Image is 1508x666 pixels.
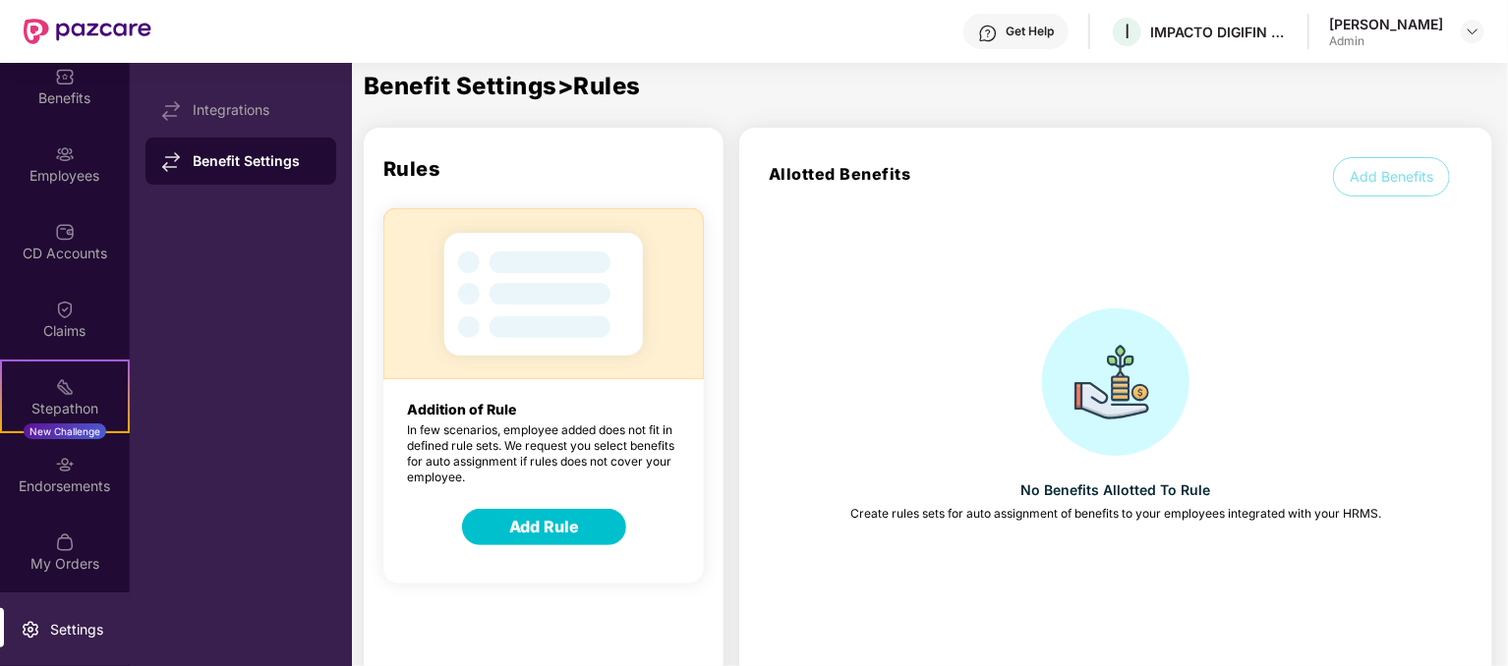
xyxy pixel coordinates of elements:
img: svg+xml;base64,PHN2ZyBpZD0iTXlfT3JkZXJzIiBkYXRhLW5hbWU9Ik15IE9yZGVycyIgeG1sbnM9Imh0dHA6Ly93d3cudz... [55,532,75,552]
p: No Benefits Allotted To Rule [1021,479,1211,501]
div: [PERSON_NAME] [1329,15,1443,33]
div: Get Help [1006,24,1054,39]
img: Add Rules Icon [383,208,704,379]
div: Benefit Settings [193,151,320,171]
p: Create rules sets for auto assignment of benefits to your employees integrated with your HRMS. [850,506,1381,521]
div: Stepathon [2,399,128,418]
div: Integrations [193,102,320,118]
img: svg+xml;base64,PHN2ZyBpZD0iSGVscC0zMngzMiIgeG1sbnM9Imh0dHA6Ly93d3cudzMub3JnLzIwMDAvc3ZnIiB3aWR0aD... [978,24,998,43]
img: svg+xml;base64,PHN2ZyB4bWxucz0iaHR0cDovL3d3dy53My5vcmcvMjAwMC9zdmciIHdpZHRoPSIxNy44MzIiIGhlaWdodD... [161,152,181,172]
img: svg+xml;base64,PHN2ZyBpZD0iU2V0dGluZy0yMHgyMCIgeG1sbnM9Imh0dHA6Ly93d3cudzMub3JnLzIwMDAvc3ZnIiB3aW... [21,620,40,639]
p: In few scenarios, employee added does not fit in defined rule sets. We request you select benefit... [383,422,704,485]
h1: Benefit Settings > Rules [364,75,1508,98]
img: svg+xml;base64,PHN2ZyBpZD0iRHJvcGRvd24tMzJ4MzIiIHhtbG5zPSJodHRwOi8vd3d3LnczLm9yZy8yMDAwL3N2ZyIgd2... [1465,24,1480,39]
img: svg+xml;base64,PHN2ZyBpZD0iRW1wbG95ZWVzIiB4bWxucz0iaHR0cDovL3d3dy53My5vcmcvMjAwMC9zdmciIHdpZHRoPS... [55,144,75,164]
img: svg+xml;base64,PHN2ZyBpZD0iQmVuZWZpdHMiIHhtbG5zPSJodHRwOi8vd3d3LnczLm9yZy8yMDAwL3N2ZyIgd2lkdGg9Ij... [55,67,75,86]
button: Add Benefits [1333,157,1450,196]
p: Addition of Rule [383,379,704,417]
div: New Challenge [24,423,106,439]
span: I [1125,20,1130,43]
img: svg+xml;base64,PHN2ZyBpZD0iQ0RfQWNjb3VudHMiIGRhdGEtbmFtZT0iQ0QgQWNjb3VudHMiIHhtbG5zPSJodHRwOi8vd3... [55,222,75,242]
img: New Pazcare Logo [24,19,151,44]
button: Add Rule [462,509,626,545]
img: Allotted Benefits Icon [1042,308,1189,456]
div: Settings [44,620,109,639]
img: svg+xml;base64,PHN2ZyBpZD0iRW5kb3JzZW1lbnRzIiB4bWxucz0iaHR0cDovL3d3dy53My5vcmcvMjAwMC9zdmciIHdpZH... [55,455,75,474]
div: IMPACTO DIGIFIN TECHNOLOGIES PRIVATE LIMITED [1150,23,1288,41]
div: Admin [1329,33,1443,49]
img: svg+xml;base64,PHN2ZyB4bWxucz0iaHR0cDovL3d3dy53My5vcmcvMjAwMC9zdmciIHdpZHRoPSIxNy44MzIiIGhlaWdodD... [161,101,181,121]
h1: Allotted Benefits [739,164,911,184]
img: svg+xml;base64,PHN2ZyB4bWxucz0iaHR0cDovL3d3dy53My5vcmcvMjAwMC9zdmciIHdpZHRoPSIyMSIgaGVpZ2h0PSIyMC... [55,377,75,397]
h1: Rules [364,128,724,181]
img: svg+xml;base64,PHN2ZyBpZD0iQ2xhaW0iIHhtbG5zPSJodHRwOi8vd3d3LnczLm9yZy8yMDAwL3N2ZyIgd2lkdGg9IjIwIi... [55,300,75,319]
